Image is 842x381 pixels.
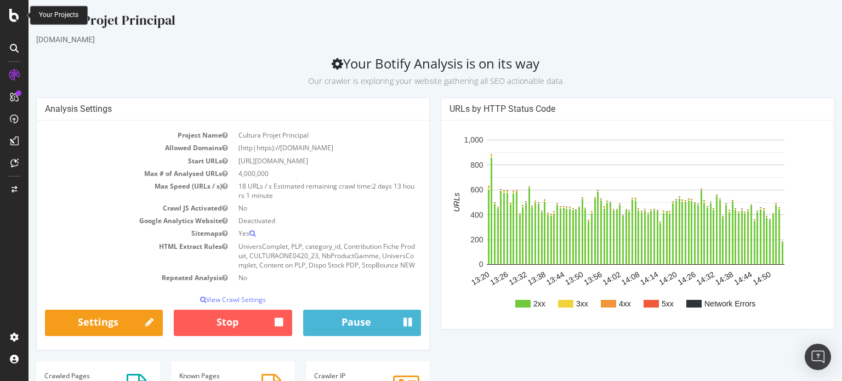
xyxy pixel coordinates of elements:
[204,155,392,167] td: [URL][DOMAIN_NAME]
[39,10,78,20] div: Your Projects
[275,310,392,336] button: Pause
[421,129,793,321] svg: A chart.
[204,129,392,141] td: Cultura Projet Principal
[442,235,455,244] text: 200
[554,270,575,287] text: 13:56
[16,167,204,180] td: Max # of Analysed URLs
[16,271,204,284] td: Repeated Analysis
[424,193,433,212] text: URLs
[460,270,481,287] text: 13:26
[421,104,797,115] h4: URLs by HTTP Status Code
[16,180,204,202] td: Max Speed (URLs / s)
[151,372,258,379] h4: Pages Known
[647,270,669,287] text: 14:26
[704,270,725,287] text: 14:44
[16,310,134,336] a: Settings
[436,136,455,145] text: 1,000
[16,240,204,271] td: HTML Extract Rules
[442,211,455,219] text: 400
[610,270,631,287] text: 14:14
[204,214,392,227] td: Deactivated
[685,270,707,287] text: 14:38
[590,299,602,308] text: 4xx
[629,270,650,287] text: 14:20
[16,372,123,379] h4: Pages Crawled
[451,260,455,269] text: 0
[204,141,392,154] td: (http|https)://[DOMAIN_NAME]
[16,295,392,304] p: View Crawl Settings
[676,299,727,308] text: Network Errors
[8,34,806,45] div: [DOMAIN_NAME]
[633,299,645,308] text: 5xx
[442,185,455,194] text: 600
[442,161,455,169] text: 800
[573,270,594,287] text: 14:02
[722,270,744,287] text: 14:50
[204,271,392,284] td: No
[16,129,204,141] td: Project Name
[16,214,204,227] td: Google Analytics Website
[16,104,392,115] h4: Analysis Settings
[204,227,392,240] td: Yes
[591,270,613,287] text: 14:08
[8,56,806,87] h2: Your Botify Analysis is on its way
[204,167,392,180] td: 4,000,000
[16,155,204,167] td: Start URLs
[479,270,500,287] text: 13:32
[516,270,538,287] text: 13:44
[505,299,517,308] text: 2xx
[286,372,393,379] h4: Crawler IP
[8,11,806,34] div: Cultura Projet Principal
[441,270,463,287] text: 13:20
[16,202,204,214] td: Crawl JS Activated
[16,141,204,154] td: Allowed Domains
[498,270,519,287] text: 13:38
[210,181,386,200] span: 2 days 13 hours 1 minute
[667,270,688,287] text: 14:32
[145,310,263,336] button: Stop
[805,344,831,370] div: Open Intercom Messenger
[535,270,556,287] text: 13:50
[204,180,392,202] td: 18 URLs / s Estimated remaining crawl time:
[16,227,204,240] td: Sitemaps
[204,240,392,271] td: UniversComplet, PLP, category_id, Contribution Fiche Produit, CULTURAONE0420_23, NbProductGamme, ...
[204,202,392,214] td: No
[280,76,534,86] small: Our crawler is exploring your website gathering all SEO actionable data
[548,299,560,308] text: 3xx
